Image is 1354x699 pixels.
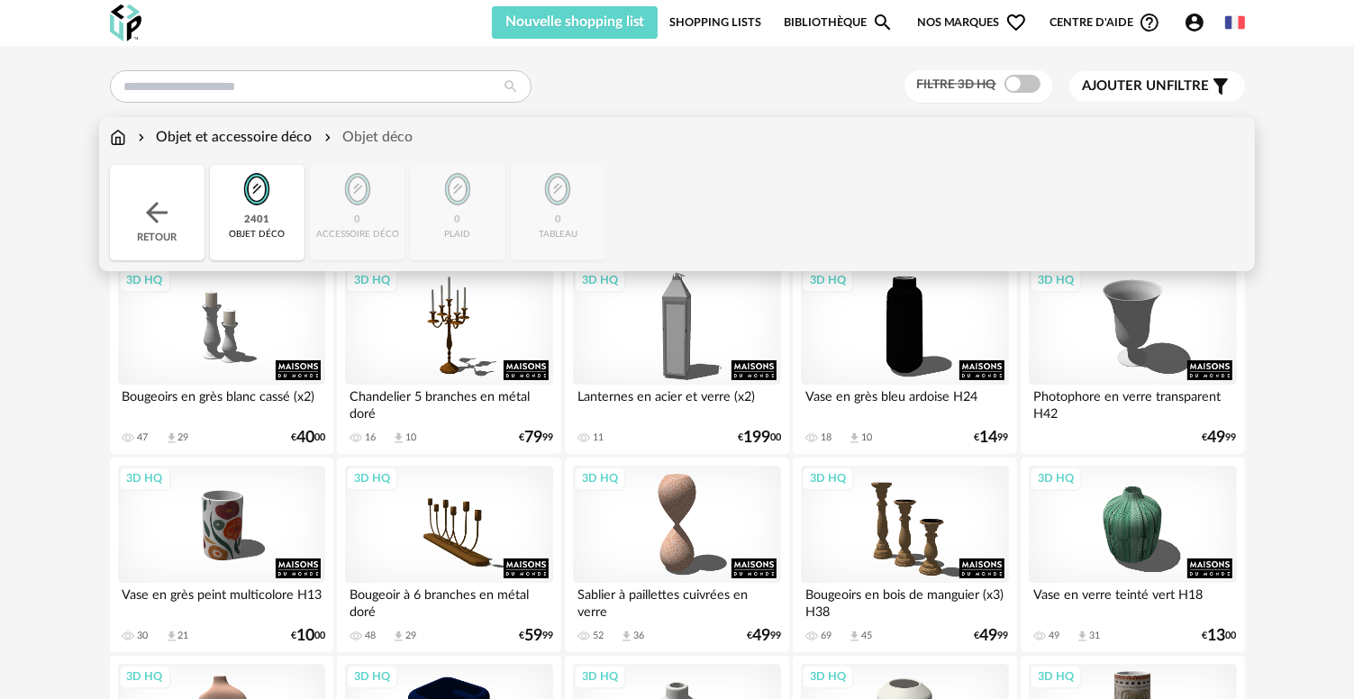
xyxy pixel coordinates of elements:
div: € 99 [747,630,781,642]
div: objet déco [229,229,285,241]
a: 3D HQ Bougeoir à 6 branches en métal doré 48 Download icon 29 €5999 [337,458,560,652]
span: Download icon [848,630,861,643]
span: Download icon [165,630,178,643]
div: 45 [861,630,872,642]
div: Bougeoir à 6 branches en métal doré [345,583,552,619]
a: 3D HQ Lanternes en acier et verre (x2) 11 €19900 [565,259,788,454]
div: 10 [405,431,416,444]
div: 3D HQ [119,268,171,292]
div: 3D HQ [1030,268,1082,292]
div: € 99 [1203,431,1237,444]
button: Nouvelle shopping list [492,6,659,39]
div: € 99 [519,431,553,444]
div: 3D HQ [1030,467,1082,490]
span: 14 [980,431,998,444]
div: 31 [1089,630,1100,642]
a: 3D HQ Vase en verre teinté vert H18 49 Download icon 31 €1300 [1021,458,1244,652]
span: Download icon [165,431,178,445]
span: Nouvelle shopping list [505,14,645,29]
div: Vase en grès peint multicolore H13 [118,583,325,619]
div: € 99 [975,630,1009,642]
div: Photophore en verre transparent H42 [1029,385,1236,421]
div: Bougeoirs en grès blanc cassé (x2) [118,385,325,421]
div: 10 [861,431,872,444]
span: Download icon [392,431,405,445]
div: 16 [365,431,376,444]
div: 48 [365,630,376,642]
span: Magnify icon [872,12,894,33]
div: 29 [178,431,189,444]
a: 3D HQ Bougeoirs en bois de manguier (x3) H38 69 Download icon 45 €4999 [793,458,1016,652]
img: Miroir.png [232,165,281,213]
div: 18 [821,431,831,444]
a: BibliothèqueMagnify icon [784,6,894,39]
span: 79 [524,431,542,444]
span: Help Circle Outline icon [1139,12,1160,33]
div: Objet et accessoire déco [134,127,313,148]
div: 52 [593,630,604,642]
span: Filter icon [1210,76,1231,97]
img: OXP [110,5,141,41]
div: 69 [821,630,831,642]
div: 3D HQ [346,665,398,688]
span: Account Circle icon [1184,12,1213,33]
div: 3D HQ [119,665,171,688]
div: 3D HQ [1030,665,1082,688]
div: Sablier à paillettes cuivrées en verre [573,583,780,619]
div: 3D HQ [574,268,626,292]
div: 30 [138,630,149,642]
a: 3D HQ Vase en grès bleu ardoise H24 18 Download icon 10 €1499 [793,259,1016,454]
span: Download icon [620,630,633,643]
div: 3D HQ [802,467,854,490]
div: € 99 [975,431,1009,444]
div: 2401 [244,213,269,227]
div: Bougeoirs en bois de manguier (x3) H38 [801,583,1008,619]
div: Chandelier 5 branches en métal doré [345,385,552,421]
div: 3D HQ [119,467,171,490]
span: 40 [296,431,314,444]
div: 3D HQ [802,665,854,688]
div: € 00 [291,431,325,444]
a: 3D HQ Bougeoirs en grès blanc cassé (x2) 47 Download icon 29 €4000 [110,259,333,454]
img: svg+xml;base64,PHN2ZyB3aWR0aD0iMTYiIGhlaWdodD0iMTYiIHZpZXdCb3g9IjAgMCAxNiAxNiIgZmlsbD0ibm9uZSIgeG... [134,127,149,148]
div: € 99 [519,630,553,642]
span: 49 [1208,431,1226,444]
span: 59 [524,630,542,642]
div: Vase en verre teinté vert H18 [1029,583,1236,619]
span: filtre [1083,77,1210,95]
div: 3D HQ [802,268,854,292]
span: Centre d'aideHelp Circle Outline icon [1050,12,1160,33]
div: 29 [405,630,416,642]
img: svg+xml;base64,PHN2ZyB3aWR0aD0iMjQiIGhlaWdodD0iMjQiIHZpZXdCb3g9IjAgMCAyNCAyNCIgZmlsbD0ibm9uZSIgeG... [141,196,173,229]
a: 3D HQ Vase en grès peint multicolore H13 30 Download icon 21 €1000 [110,458,333,652]
div: Vase en grès bleu ardoise H24 [801,385,1008,421]
div: Retour [110,165,204,260]
img: fr [1225,13,1245,32]
div: € 00 [738,431,781,444]
div: € 00 [291,630,325,642]
div: 3D HQ [574,665,626,688]
span: Account Circle icon [1184,12,1205,33]
div: 49 [1049,630,1059,642]
span: Nos marques [917,6,1027,39]
span: 49 [980,630,998,642]
div: Lanternes en acier et verre (x2) [573,385,780,421]
span: 49 [752,630,770,642]
a: 3D HQ Photophore en verre transparent H42 €4999 [1021,259,1244,454]
span: Download icon [392,630,405,643]
span: Download icon [848,431,861,445]
div: 3D HQ [574,467,626,490]
span: 10 [296,630,314,642]
span: Download icon [1076,630,1089,643]
a: 3D HQ Chandelier 5 branches en métal doré 16 Download icon 10 €7999 [337,259,560,454]
div: 21 [178,630,189,642]
img: svg+xml;base64,PHN2ZyB3aWR0aD0iMTYiIGhlaWdodD0iMTciIHZpZXdCb3g9IjAgMCAxNiAxNyIgZmlsbD0ibm9uZSIgeG... [110,127,126,148]
span: Heart Outline icon [1005,12,1027,33]
span: 13 [1208,630,1226,642]
div: 3D HQ [346,467,398,490]
div: 47 [138,431,149,444]
span: Filtre 3D HQ [917,78,996,91]
a: Shopping Lists [669,6,761,39]
div: € 00 [1203,630,1237,642]
span: Ajouter un [1083,79,1168,93]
